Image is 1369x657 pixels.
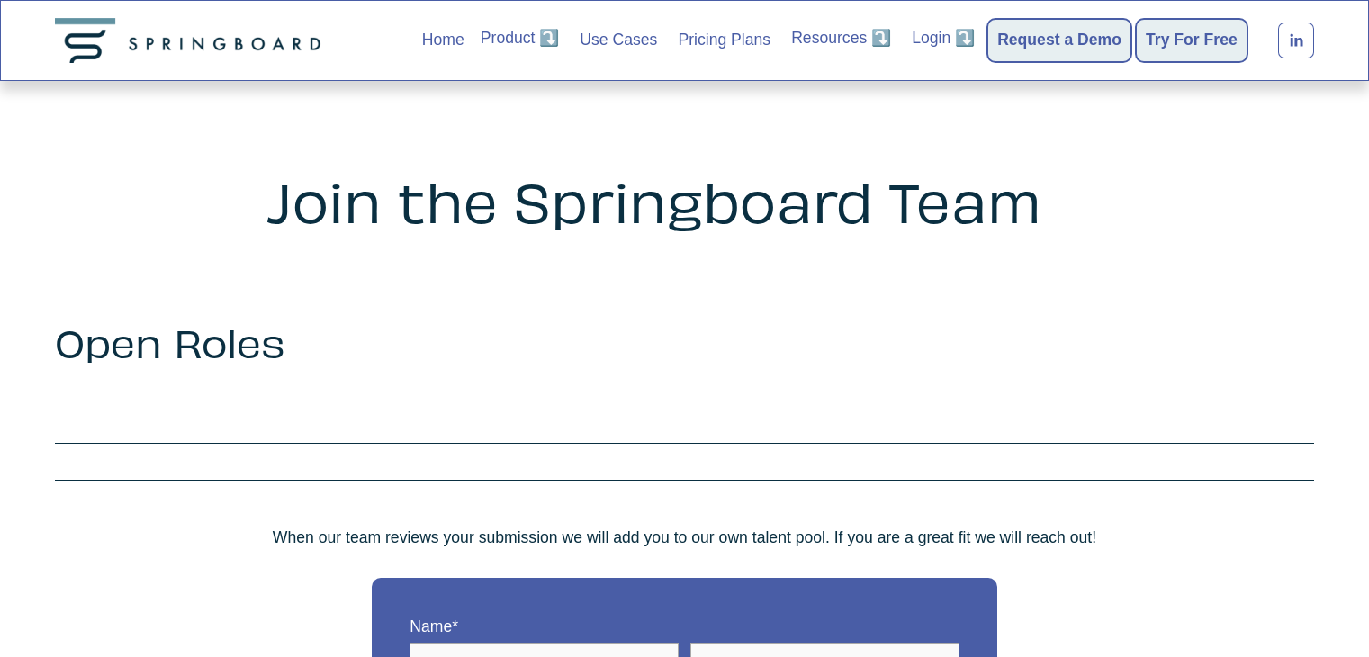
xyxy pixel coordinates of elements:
[410,616,458,638] legend: Name
[580,26,657,55] a: Use Cases
[481,27,560,49] span: Product ⤵️
[791,27,891,49] span: Resources ⤵️
[997,28,1121,53] a: Request a Demo
[266,504,1103,548] p: When our team reviews your submission we will add you to our own talent pool. If you are a great ...
[55,319,521,364] h3: Open Roles
[1278,22,1314,58] a: LinkedIn
[678,26,770,55] a: Pricing Plans
[481,26,560,51] a: folder dropdown
[55,18,329,63] img: Springboard Technologies
[791,26,891,51] a: folder dropdown
[266,171,1103,230] h2: Join the Springboard Team
[912,27,975,49] span: Login ⤵️
[1146,28,1238,53] a: Try For Free
[912,26,975,51] a: folder dropdown
[422,26,464,55] a: Home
